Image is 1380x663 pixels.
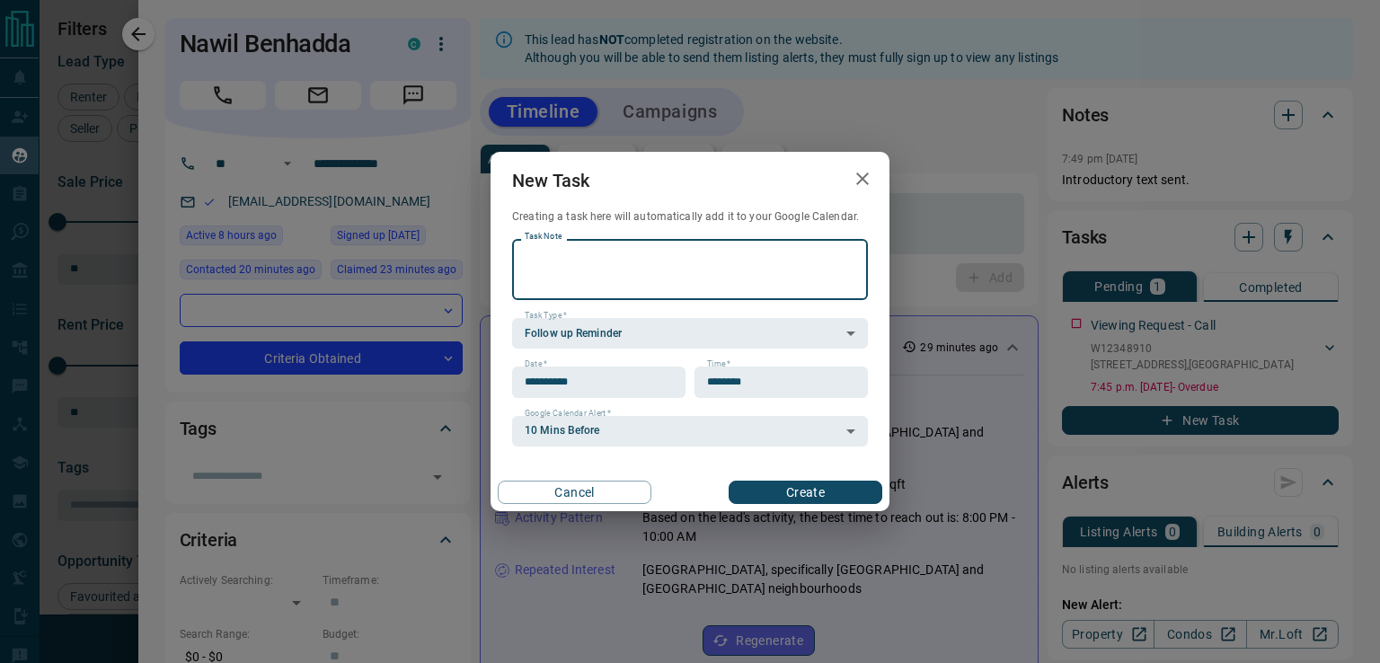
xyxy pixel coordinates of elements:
input: Choose date, selected date is Aug 19, 2025 [512,367,673,397]
div: Follow up Reminder [512,318,868,349]
label: Date [525,358,547,370]
input: Choose time, selected time is 6:00 AM [694,367,855,397]
label: Google Calendar Alert [525,408,611,420]
label: Task Type [525,310,567,322]
div: 10 Mins Before [512,416,868,446]
button: Cancel [498,481,651,504]
label: Task Note [525,231,562,243]
button: Create [729,481,882,504]
h2: New Task [491,152,611,209]
label: Time [707,358,730,370]
p: Creating a task here will automatically add it to your Google Calendar. [512,209,868,225]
